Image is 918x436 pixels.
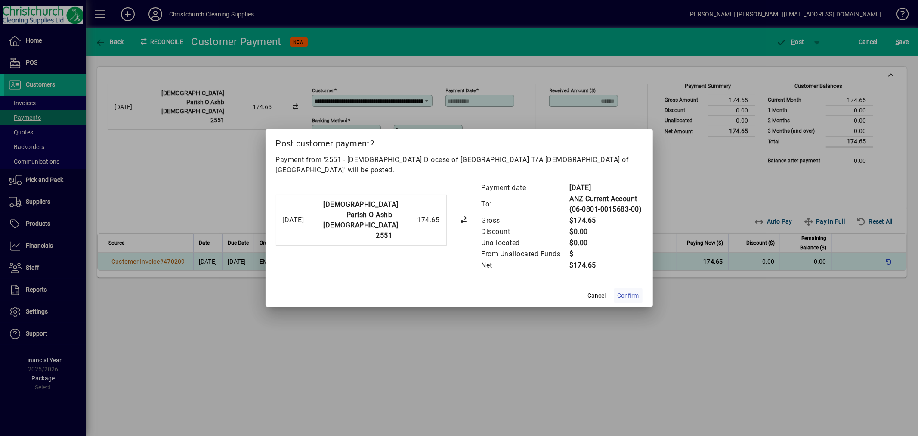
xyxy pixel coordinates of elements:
td: [DATE] [569,182,643,193]
td: From Unallocated Funds [481,249,569,260]
td: $174.65 [569,260,643,271]
button: Confirm [614,288,643,303]
div: 174.65 [397,215,440,225]
td: Gross [481,215,569,226]
strong: [DEMOGRAPHIC_DATA] Parish O Ashb [DEMOGRAPHIC_DATA] 2551 [324,200,399,240]
h2: Post customer payment? [266,129,653,154]
td: Discount [481,226,569,237]
p: Payment from '2551 - [DEMOGRAPHIC_DATA] Diocese of [GEOGRAPHIC_DATA] T/A [DEMOGRAPHIC_DATA] of [G... [276,155,643,175]
span: Cancel [588,291,606,300]
td: $0.00 [569,237,643,249]
td: Unallocated [481,237,569,249]
td: Payment date [481,182,569,193]
button: Cancel [583,288,611,303]
td: $ [569,249,643,260]
td: To: [481,193,569,215]
td: ANZ Current Account (06-0801-0015683-00) [569,193,643,215]
td: $174.65 [569,215,643,226]
span: Confirm [618,291,639,300]
td: Net [481,260,569,271]
div: [DATE] [283,215,317,225]
td: $0.00 [569,226,643,237]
